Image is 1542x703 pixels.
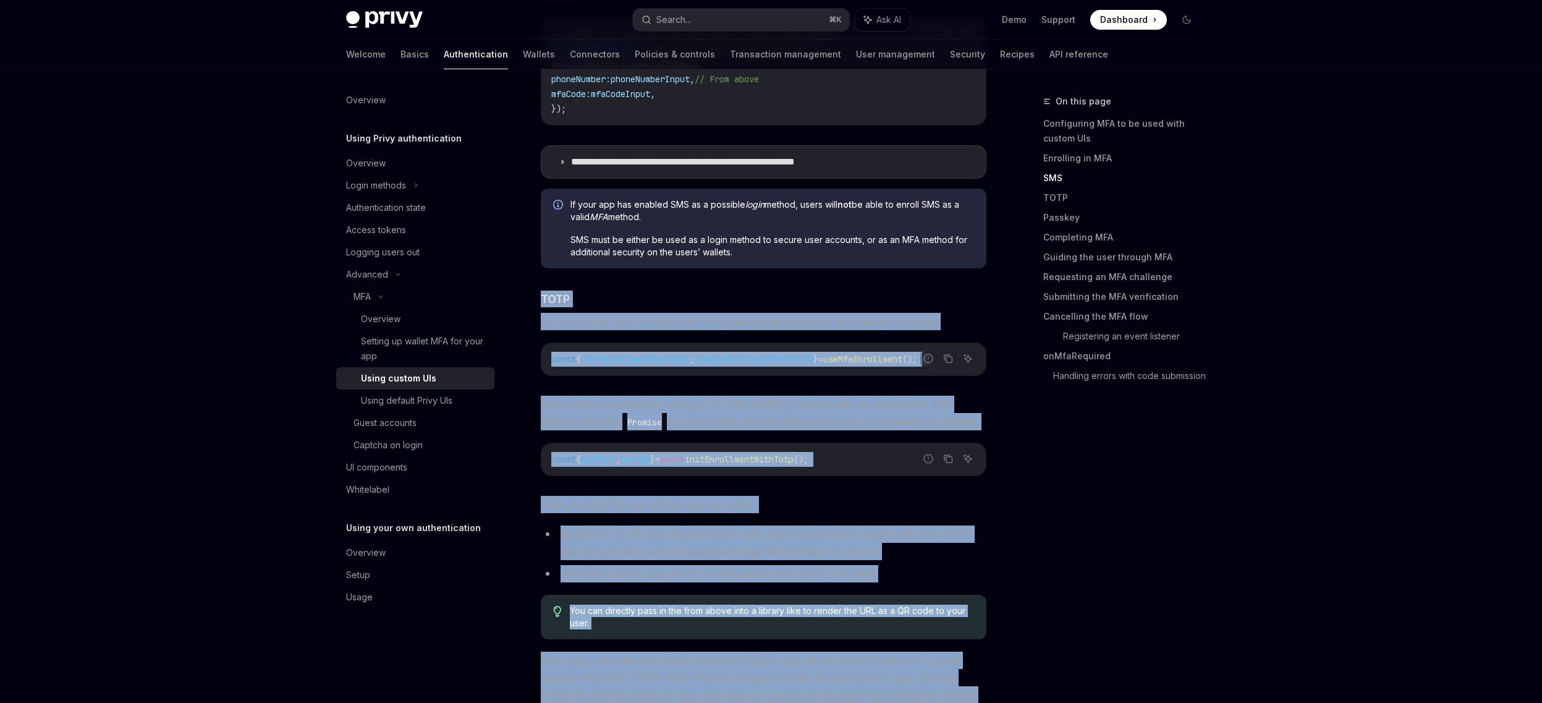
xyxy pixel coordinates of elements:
[336,152,494,174] a: Overview
[336,412,494,434] a: Guest accounts
[541,496,986,513] span: Then, to have the user enroll, you can either:
[616,454,621,465] span: ,
[794,454,808,465] span: ();
[813,354,818,365] span: }
[920,351,936,367] button: Report incorrect code
[1056,94,1111,109] span: On this page
[336,219,494,241] a: Access tokens
[745,199,765,210] em: login
[576,59,690,70] span: submitEnrollmentWithSms
[346,267,388,282] div: Advanced
[1177,10,1197,30] button: Toggle dark mode
[553,200,566,212] svg: Info
[551,454,576,465] span: const
[336,434,494,456] a: Captcha on login
[346,156,386,171] div: Overview
[1090,10,1167,30] a: Dashboard
[1002,14,1027,26] a: Demo
[553,606,562,617] svg: Tip
[650,88,655,100] span: ,
[1043,287,1206,307] a: Submitting the MFA verification
[1043,247,1206,267] a: Guiding the user through MFA
[940,451,956,467] button: Copy the contents from the code block
[902,354,917,365] span: ();
[633,9,849,31] button: Search...⌘K
[541,291,570,307] span: TOTP
[336,586,494,608] a: Usage
[1053,366,1206,386] a: Handling errors with code submission
[690,74,695,85] span: ,
[590,211,608,222] em: MFA
[346,568,370,582] div: Setup
[1041,14,1075,26] a: Support
[837,199,852,210] strong: not
[551,103,566,114] span: });
[551,354,576,365] span: const
[660,454,685,465] span: await
[551,74,611,85] span: phoneNumber:
[361,393,452,408] div: Using default Privy UIs
[361,371,436,386] div: Using custom UIs
[960,351,976,367] button: Ask AI
[354,438,423,453] div: Captcha on login
[1049,40,1108,69] a: API reference
[876,14,901,26] span: Ask AI
[1043,307,1206,326] a: Cancelling the MFA flow
[354,289,371,304] div: MFA
[346,245,420,260] div: Logging users out
[336,542,494,564] a: Overview
[570,198,974,223] span: If your app has enabled SMS as a possible method, users will be able to enroll SMS as a valid met...
[444,40,508,69] a: Authentication
[346,521,481,535] h5: Using your own authentication
[354,415,417,430] div: Guest accounts
[336,308,494,330] a: Overview
[346,590,373,605] div: Usage
[346,545,386,560] div: Overview
[551,59,576,70] span: await
[346,93,386,108] div: Overview
[1100,14,1148,26] span: Dashboard
[336,197,494,219] a: Authentication state
[1043,228,1206,247] a: Completing MFA
[823,354,902,365] span: useMfaEnrollment
[346,223,406,237] div: Access tokens
[730,40,841,69] a: Transaction management
[400,40,429,69] a: Basics
[818,354,823,365] span: =
[336,564,494,586] a: Setup
[1043,267,1206,287] a: Requesting an MFA challenge
[361,312,400,326] div: Overview
[570,605,973,629] span: You can directly pass in the from above into a library like to render the URL as a QR code to you...
[622,415,667,429] code: Promise
[336,456,494,479] a: UI components
[576,354,581,365] span: {
[940,351,956,367] button: Copy the contents from the code block
[346,178,406,193] div: Login methods
[950,40,985,69] a: Security
[336,89,494,111] a: Overview
[591,88,650,100] span: mfaCodeInput
[690,59,700,70] span: ({
[655,454,660,465] span: =
[1043,148,1206,168] a: Enrolling in MFA
[581,354,690,365] span: initEnrollmentWithTotp
[581,454,616,465] span: authUrl
[361,334,487,364] div: Setting up wallet MFA for your app
[1043,208,1206,228] a: Passkey
[336,367,494,390] a: Using custom UIs
[611,74,690,85] span: phoneNumberInput
[1000,40,1035,69] a: Recipes
[635,40,715,69] a: Policies & controls
[551,88,591,100] span: mfaCode:
[1063,326,1206,346] a: Registering an event listener
[695,354,813,365] span: submitEnrollmentWithTotp
[829,15,842,25] span: ⌘ K
[570,40,620,69] a: Connectors
[541,396,986,430] span: First, initiate enrollment by calling [PERSON_NAME]’s method with no parameters. This method retu...
[695,74,759,85] span: // From above
[656,12,691,27] div: Search...
[690,354,695,365] span: ,
[523,40,555,69] a: Wallets
[336,479,494,501] a: Whitelabel
[1043,114,1206,148] a: Configuring MFA to be used with custom UIs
